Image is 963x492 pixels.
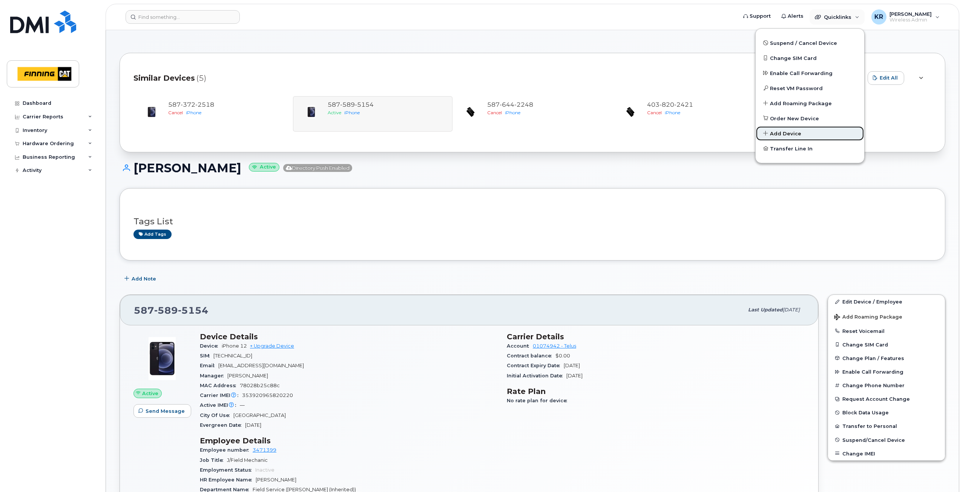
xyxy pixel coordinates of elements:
[133,217,931,226] h3: Tags List
[828,406,945,419] button: Block Data Usage
[665,110,680,115] span: iPhone
[249,163,279,172] small: Active
[674,101,693,108] span: 2421
[133,404,191,418] button: Send Message
[196,73,206,84] span: (5)
[227,457,268,463] span: J/Field Mechanic
[233,412,286,418] span: [GEOGRAPHIC_DATA]
[842,437,905,443] span: Suspend/Cancel Device
[200,457,227,463] span: Job Title
[133,73,195,84] span: Similar Devices
[218,363,304,368] span: [EMAIL_ADDRESS][DOMAIN_NAME]
[507,332,805,341] h3: Carrier Details
[828,324,945,338] button: Reset Voicemail
[227,373,268,379] span: [PERSON_NAME]
[255,467,274,473] span: Inactive
[253,447,276,453] a: 3471399
[200,353,213,359] span: SIM
[487,101,533,108] span: 587
[617,101,767,127] a: 4038202421CanceliPhone
[828,309,945,324] button: Add Roaming Package
[186,110,201,115] span: iPhone
[507,353,555,359] span: Contract balance
[144,104,159,120] img: image20231002-4137094-4ke690.jpeg
[770,55,817,62] span: Change SIM Card
[120,161,945,175] h1: [PERSON_NAME]
[533,343,576,349] a: 01074942 - Telus
[283,164,352,172] span: Directory Push Enabled
[487,110,502,115] span: Cancel
[200,363,218,368] span: Email
[200,447,253,453] span: Employee number
[200,477,256,483] span: HR Employee Name
[200,422,245,428] span: Evergreen Date
[138,101,288,127] a: 5873722518CanceliPhone
[154,305,178,316] span: 589
[500,101,514,108] span: 644
[245,422,261,428] span: [DATE]
[647,101,693,108] span: 403
[828,295,945,308] a: Edit Device / Employee
[200,436,498,445] h3: Employee Details
[178,305,209,316] span: 5154
[200,412,233,418] span: City Of Use
[770,130,801,138] span: Add Device
[756,111,864,126] a: Order New Device
[828,419,945,433] button: Transfer to Personal
[770,70,833,77] span: Enable Call Forwarding
[828,379,945,392] button: Change Phone Number
[507,343,533,349] span: Account
[770,145,813,153] span: Transfer Line In
[828,365,945,379] button: Enable Call Forwarding
[564,363,580,368] span: [DATE]
[200,332,498,341] h3: Device Details
[213,353,252,359] span: [TECHNICAL_ID]
[200,383,240,388] span: MAC Address
[770,85,823,92] span: Reset VM Password
[195,101,214,108] span: 2518
[463,104,478,120] img: image20231002-4137094-1b05r3v.jpeg
[930,459,957,486] iframe: Messenger Launcher
[507,398,571,403] span: No rate plan for device
[240,383,280,388] span: 78028b25c88c
[507,363,564,368] span: Contract Expiry Date
[181,101,195,108] span: 372
[505,110,520,115] span: iPhone
[828,447,945,460] button: Change IMEI
[120,272,163,285] button: Add Note
[200,373,227,379] span: Manager
[842,355,904,361] span: Change Plan / Features
[200,343,222,349] span: Device
[168,101,214,108] span: 587
[200,402,240,408] span: Active IMEI
[140,336,185,381] img: image20231002-4137094-4ke690.jpeg
[242,392,293,398] span: 353920965820220
[623,104,638,120] img: image20231002-4137094-1b05r3v.jpeg
[134,305,209,316] span: 587
[783,307,800,313] span: [DATE]
[240,402,245,408] span: —
[748,307,783,313] span: Last updated
[868,71,904,85] button: Edit All
[256,477,296,483] span: [PERSON_NAME]
[168,110,183,115] span: Cancel
[842,369,903,375] span: Enable Call Forwarding
[222,343,247,349] span: iPhone 12
[555,353,570,359] span: $0.00
[828,392,945,406] button: Request Account Change
[250,343,294,349] a: + Upgrade Device
[647,110,662,115] span: Cancel
[146,408,185,415] span: Send Message
[828,433,945,447] button: Suspend/Cancel Device
[880,74,898,81] span: Edit All
[770,115,819,123] span: Order New Device
[834,314,902,321] span: Add Roaming Package
[200,392,242,398] span: Carrier IMEI
[457,101,607,127] a: 5876442248CanceliPhone
[828,338,945,351] button: Change SIM Card
[514,101,533,108] span: 2248
[133,230,172,239] a: Add tags
[142,390,158,397] span: Active
[507,387,805,396] h3: Rate Plan
[828,351,945,365] button: Change Plan / Features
